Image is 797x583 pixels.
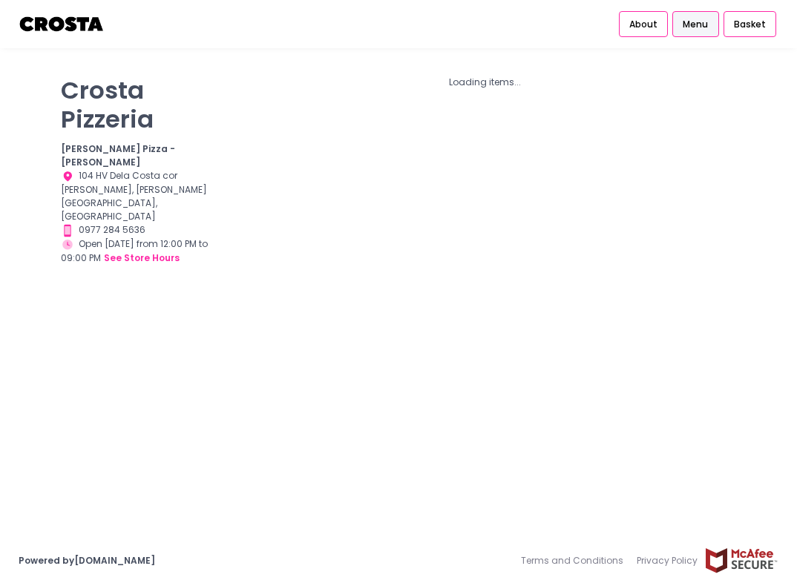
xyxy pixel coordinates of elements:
div: 104 HV Dela Costa cor [PERSON_NAME], [PERSON_NAME][GEOGRAPHIC_DATA], [GEOGRAPHIC_DATA] [61,169,216,223]
span: Basket [734,18,766,31]
div: 0977 284 5636 [61,223,216,237]
p: Crosta Pizzeria [61,76,216,134]
a: Privacy Policy [630,547,704,574]
a: About [619,11,668,38]
img: mcafee-secure [704,547,778,573]
span: Menu [683,18,708,31]
button: see store hours [103,251,180,266]
a: Menu [672,11,718,38]
b: [PERSON_NAME] Pizza - [PERSON_NAME] [61,142,175,168]
span: About [629,18,657,31]
a: Powered by[DOMAIN_NAME] [19,554,155,567]
a: Terms and Conditions [521,547,630,574]
img: logo [19,11,105,37]
div: Open [DATE] from 12:00 PM to 09:00 PM [61,237,216,266]
div: Loading items... [234,76,736,89]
